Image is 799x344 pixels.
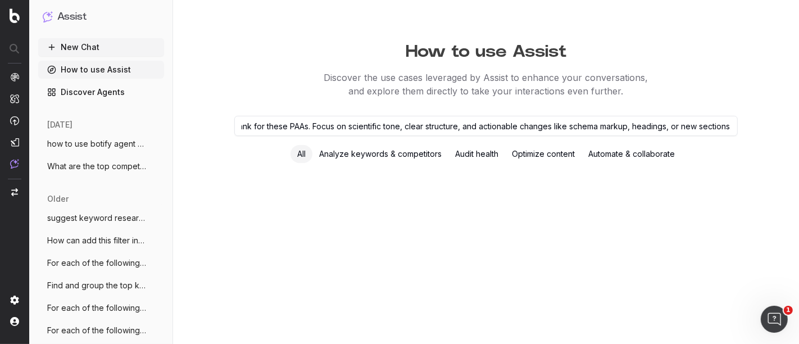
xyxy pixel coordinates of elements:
p: Discover the use cases leveraged by Assist to enhance your conversations, and explore them direct... [173,71,799,98]
div: Audit health [448,145,505,163]
div: Analyze keywords & competitors [312,145,448,163]
img: My account [10,317,19,326]
button: New Chat [38,38,164,56]
button: how to use botify agent for "PAA"? [38,135,164,153]
img: Botify logo [10,8,20,23]
span: What are the top competitors ranking for [47,161,146,172]
span: [DATE] [47,119,72,130]
a: How to use Assist [38,61,164,79]
span: For each of the following URLs, suggest [47,302,146,314]
span: suggest keyword research ai prompts [47,212,146,224]
img: Setting [10,296,19,305]
button: How can add this filter in the http code [38,232,164,250]
img: Intelligence [10,94,19,103]
img: Assist [10,159,19,169]
span: Find and group the top keywords for "Her [47,280,146,291]
span: 1 [784,306,793,315]
span: older [47,193,69,205]
div: Optimize content [505,145,582,163]
button: What are the top competitors ranking for [38,157,164,175]
button: For each of the following URLs, suggest [38,322,164,340]
span: How can add this filter in the http code [47,235,146,246]
span: For each of the following URLs, suggest [47,257,146,269]
button: Find and group the top keywords for "Her [38,277,164,295]
input: Search a use case [234,116,738,136]
h1: How to use Assist [173,36,799,62]
img: Switch project [11,188,18,196]
img: Activation [10,116,19,125]
h1: Assist [57,9,87,25]
img: Analytics [10,73,19,82]
img: Studio [10,138,19,147]
a: Discover Agents [38,83,164,101]
img: Assist [43,11,53,22]
button: Assist [43,9,160,25]
iframe: Intercom live chat [761,306,788,333]
div: All [290,145,312,163]
span: For each of the following URLs, suggest [47,325,146,336]
span: how to use botify agent for "PAA"? [47,138,146,150]
button: For each of the following URLs, suggest [38,254,164,272]
button: For each of the following URLs, suggest [38,299,164,317]
div: Automate & collaborate [582,145,682,163]
button: suggest keyword research ai prompts [38,209,164,227]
